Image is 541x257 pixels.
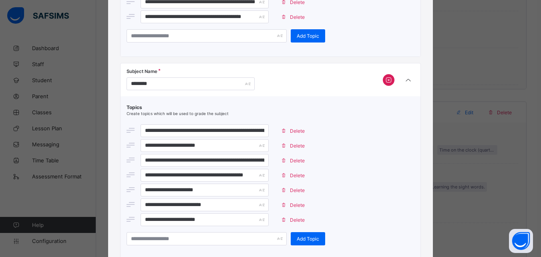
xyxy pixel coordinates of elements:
span: Delete [290,172,305,178]
i: arrow [404,76,413,84]
button: Open asap [509,229,533,253]
div: Only traits without subtraits can be deleted [383,74,394,86]
span: Delete [290,187,305,193]
span: Create topics which will be used to grade the subject [127,111,229,116]
span: Subject Name [127,69,157,74]
span: Delete [290,14,305,20]
span: Delete [290,217,305,223]
span: Add Topic [297,236,319,242]
span: Add Topic [297,33,319,39]
span: Topics [127,104,414,110]
span: Delete [290,202,305,208]
span: Delete [290,143,305,149]
span: Delete [290,158,305,164]
span: Delete [290,128,305,134]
